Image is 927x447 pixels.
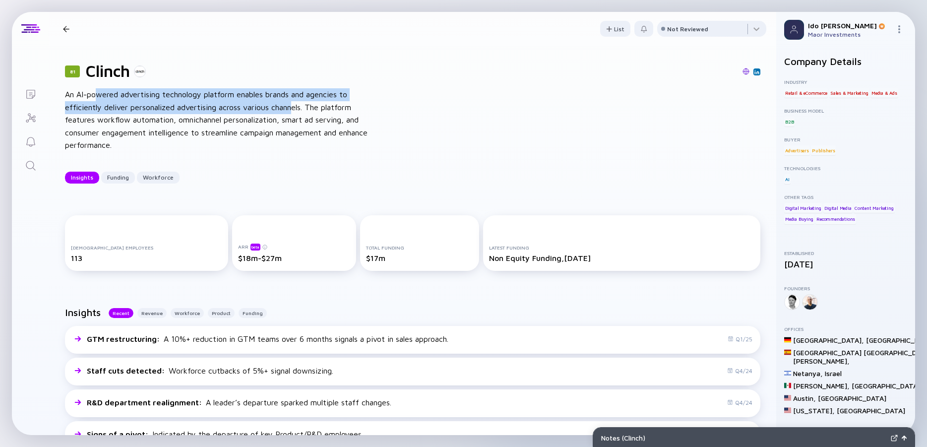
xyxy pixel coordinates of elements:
div: B2B [784,117,795,127]
button: Revenue [137,308,167,318]
div: Not Reviewed [667,25,708,33]
div: Austin , [793,394,816,402]
div: $18m-$27m [238,254,351,262]
div: Digital Media [823,203,852,213]
div: Founders [784,285,907,291]
div: Other Tags [784,194,907,200]
div: Offices [784,326,907,332]
div: Latest Funding [489,245,754,251]
img: Open Notes [902,436,907,441]
div: A leader’s departure sparked multiple staff changes. [87,398,391,407]
div: [GEOGRAPHIC_DATA] [852,382,920,390]
button: List [600,21,630,37]
div: A 10%+ reduction in GTM teams over 6 months signals a pivot in sales approach. [87,334,448,343]
div: Notes ( Clinch ) [601,434,887,442]
div: Business Model [784,108,907,114]
img: Menu [895,25,903,33]
img: Spain Flag [784,349,791,356]
img: Clinch Website [742,68,749,75]
button: Recent [109,308,133,318]
div: Maor Investments [808,31,891,38]
img: United States Flag [784,407,791,414]
h2: Company Details [784,56,907,67]
div: 113 [71,254,222,262]
div: Media & Ads [870,88,898,98]
div: Insights [65,170,99,185]
img: Profile Picture [784,20,804,40]
button: Workforce [171,308,204,318]
a: Investor Map [12,105,49,129]
div: Content Marketing [854,203,895,213]
a: Search [12,153,49,177]
div: [GEOGRAPHIC_DATA][PERSON_NAME] , [793,348,862,365]
img: Expand Notes [891,435,898,442]
div: Indicated by the departure of key Product/R&D employees. [87,430,363,439]
img: United States Flag [784,394,791,401]
div: Publishers [811,145,836,155]
div: [US_STATE] , [793,406,835,415]
div: Digital Marketing [784,203,822,213]
button: Insights [65,172,99,184]
h1: Clinch [86,62,130,80]
div: Recommendations [815,214,856,224]
span: Signs of a pivot : [87,430,150,439]
div: ARR [238,243,351,251]
img: Germany Flag [784,336,791,343]
div: $17m [366,254,473,262]
img: Clinch Linkedin Page [754,69,759,74]
div: Technologies [784,165,907,171]
span: R&D department realignment : [87,398,204,407]
div: AI [784,174,791,184]
a: Reminders [12,129,49,153]
img: Israel Flag [784,370,791,377]
div: Israel [825,369,842,378]
button: Funding [239,308,267,318]
div: Established [784,250,907,256]
img: Mexico Flag [784,382,791,389]
div: Q4/24 [727,367,752,375]
div: [PERSON_NAME] , [793,382,850,390]
h2: Insights [65,307,101,318]
div: Workforce cutbacks of 5%+ signal downsizing. [87,366,333,375]
div: [DEMOGRAPHIC_DATA] Employees [71,245,222,251]
div: Non Equity Funding, [DATE] [489,254,754,262]
div: Advertisers [784,145,810,155]
div: Buyer [784,136,907,142]
button: Workforce [137,172,180,184]
div: Funding [101,170,135,185]
div: Q1/25 [728,335,752,343]
div: 81 [65,65,80,77]
div: Industry [784,79,907,85]
div: Media Buying [784,214,814,224]
button: Funding [101,172,135,184]
div: Retail & eCommerce [784,88,828,98]
span: GTM restructuring : [87,334,162,343]
div: [GEOGRAPHIC_DATA] [837,406,905,415]
span: Staff cuts detected : [87,366,167,375]
div: An AI-powered advertising technology platform enables brands and agencies to efficiently deliver ... [65,88,382,152]
div: [GEOGRAPHIC_DATA] [818,394,886,402]
div: Ido [PERSON_NAME] [808,21,891,30]
div: beta [250,244,260,251]
div: [DATE] [784,259,907,269]
div: Total Funding [366,245,473,251]
div: Netanya , [793,369,823,378]
button: Product [208,308,235,318]
a: Lists [12,81,49,105]
div: Q4/24 [727,399,752,406]
div: Workforce [137,170,180,185]
div: [GEOGRAPHIC_DATA] , [793,336,864,344]
div: Sales & Marketing [829,88,869,98]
